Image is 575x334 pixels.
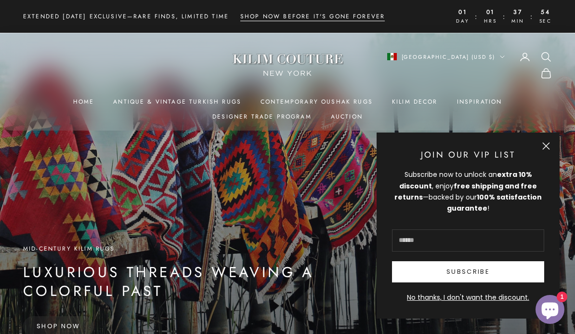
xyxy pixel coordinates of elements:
[456,8,552,25] countdown-timer: This offer expires on September 7, 2025 at 11:59 pm
[392,169,544,214] div: Subscribe now to unlock an , enjoy —backed by our !
[331,112,363,121] a: Auction
[23,12,229,21] p: Extended [DATE] Exclusive—Rare Finds, Limited Time
[387,53,505,61] button: Change country or currency
[456,8,469,17] countdown-timer-flip: 00
[113,97,241,107] a: Antique & Vintage Turkish Rugs
[539,8,552,17] countdown-timer-flip: 00
[392,261,544,282] button: Subscribe
[539,17,552,26] span: Sec
[447,192,542,213] strong: 100% satisfaction guarantee
[23,244,399,254] p: Mid-Century Kilim Rugs
[23,263,399,301] p: Luxurious Threads Weaving a Colorful Past
[392,148,544,161] p: Join Our VIP List
[533,295,567,326] inbox-online-store-chat: Shopify online store chat
[261,97,373,107] a: Contemporary Oushak Rugs
[394,181,537,202] strong: free shipping and free returns
[392,292,544,303] button: No thanks, I don't want the discount.
[402,53,496,61] span: [GEOGRAPHIC_DATA] (USD $)
[377,133,560,319] newsletter-popup: Newsletter popup
[457,97,502,107] a: Inspiration
[387,53,397,60] img: Mexico
[511,17,524,26] span: Min
[484,17,497,26] span: Hrs
[23,97,552,121] nav: Primary navigation
[240,12,385,21] a: Shop Now Before It's Gone Forever
[212,112,312,121] a: Designer Trade Program
[475,11,478,22] span: :
[511,8,524,17] countdown-timer-flip: 00
[392,97,438,107] summary: Kilim Decor
[367,51,552,79] nav: Secondary navigation
[73,97,94,107] a: Home
[530,11,534,22] span: :
[456,17,469,26] span: Day
[484,8,497,17] countdown-timer-flip: 00
[503,11,506,22] span: :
